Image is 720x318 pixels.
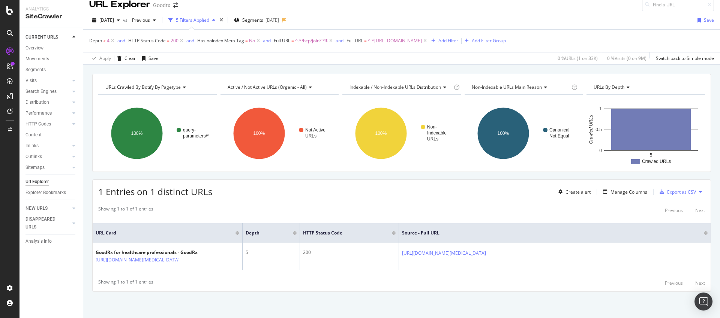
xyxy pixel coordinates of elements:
div: and [336,37,343,44]
div: SiteCrawler [25,12,77,21]
div: DISAPPEARED URLS [25,215,63,231]
span: 1 Entries on 1 distinct URLs [98,185,212,198]
text: Crawled URLs [589,115,594,144]
text: 100% [131,131,143,136]
div: Clear [124,55,136,61]
text: 5 [650,152,652,158]
a: Inlinks [25,142,70,150]
h4: Non-Indexable URLs Main Reason [470,81,570,93]
button: Apply [89,52,111,64]
a: DISAPPEARED URLS [25,215,70,231]
button: Segments[DATE] [231,14,282,26]
a: Visits [25,77,70,85]
text: 1 [600,106,602,111]
div: Next [695,207,705,213]
div: Save [148,55,159,61]
svg: A chart. [98,101,216,166]
button: Add Filter Group [462,36,506,45]
h4: Indexable / Non-Indexable URLs Distribution [348,81,452,93]
div: times [218,16,225,24]
a: NEW URLS [25,205,70,212]
text: Not Active [305,127,325,133]
button: Switch back to Simple mode [653,52,714,64]
span: = [364,37,367,44]
span: > [103,37,106,44]
button: Create alert [555,186,591,198]
button: Previous [665,206,683,215]
div: Performance [25,109,52,117]
div: 0 % Visits ( 0 on 9M ) [607,55,646,61]
text: 100% [253,131,265,136]
button: Previous [129,14,159,26]
text: 0 [600,148,602,153]
text: 100% [497,131,509,136]
div: Outlinks [25,153,42,161]
span: = [291,37,294,44]
span: 2025 Aug. 29th [99,17,114,23]
div: arrow-right-arrow-left [173,3,178,8]
div: Overview [25,44,43,52]
div: Analytics [25,6,77,12]
button: Save [694,14,714,26]
button: and [263,37,271,44]
a: Url Explorer [25,178,78,186]
span: Has noindex Meta Tag [197,37,244,44]
button: Next [695,279,705,288]
span: = [167,37,169,44]
span: Segments [242,17,263,23]
button: Manage Columns [600,187,647,196]
div: Add Filter Group [472,37,506,44]
text: Canonical [549,127,569,133]
div: Search Engines [25,88,57,96]
button: and [336,37,343,44]
div: and [186,37,194,44]
div: Movements [25,55,49,63]
div: Save [704,17,714,23]
span: Full URL [346,37,363,44]
text: query- [183,127,196,133]
text: URLs [305,133,316,139]
a: Sitemaps [25,164,70,172]
a: Outlinks [25,153,70,161]
div: Next [695,280,705,286]
div: Previous [665,207,683,213]
svg: A chart. [220,101,338,166]
span: Depth [89,37,102,44]
text: 0.5 [596,127,602,132]
button: 5 Filters Applied [165,14,218,26]
text: parameters/* [183,133,209,139]
div: 0 % URLs ( 1 on 83K ) [558,55,598,61]
span: Source - Full URL [402,230,693,236]
text: URLs [427,136,438,142]
span: ^.*/hcp/join?.*$ [295,36,328,46]
a: Overview [25,44,78,52]
a: [URL][DOMAIN_NAME][MEDICAL_DATA] [402,249,486,257]
text: Indexable [427,130,447,136]
svg: A chart. [586,101,704,166]
a: Performance [25,109,70,117]
a: Search Engines [25,88,70,96]
button: Next [695,206,705,215]
a: [URL][DOMAIN_NAME][MEDICAL_DATA] [96,256,180,264]
div: 5 Filters Applied [176,17,209,23]
span: ^.*[URL][DOMAIN_NAME] [368,36,422,46]
a: Analysis Info [25,237,78,245]
div: Open Intercom Messenger [694,293,712,311]
div: A chart. [342,101,460,166]
text: Crawled URLs [642,159,671,164]
div: NEW URLS [25,205,48,212]
div: 5 [246,249,297,256]
span: 200 [171,36,178,46]
span: URLs Crawled By Botify By pagetype [105,84,181,90]
div: Showing 1 to 1 of 1 entries [98,279,153,288]
h4: Active / Not Active URLs [226,81,332,93]
div: Sitemaps [25,164,45,172]
div: Add Filter [438,37,458,44]
div: Inlinks [25,142,39,150]
a: HTTP Codes [25,120,70,128]
button: and [117,37,125,44]
button: Previous [665,279,683,288]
